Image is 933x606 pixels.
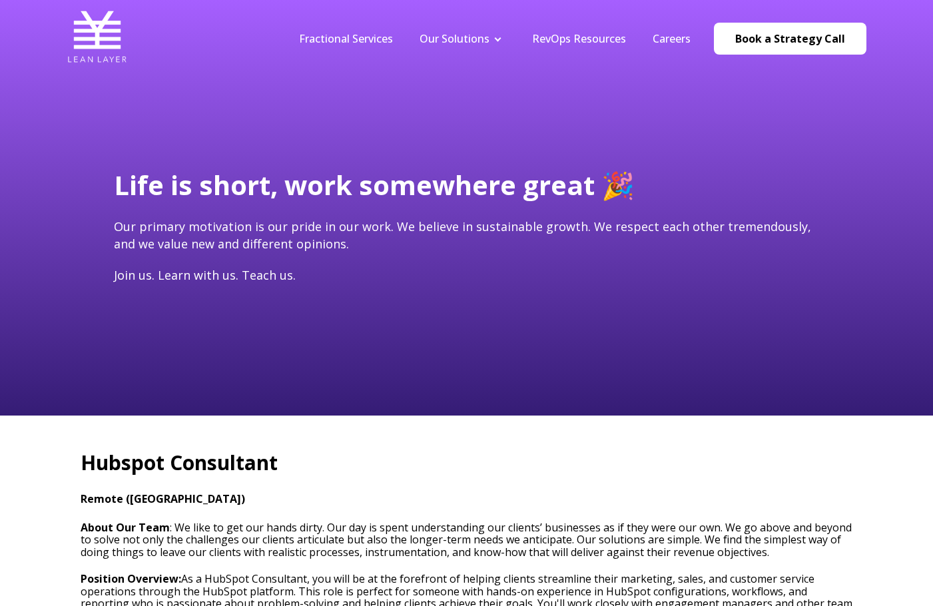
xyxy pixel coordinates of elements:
h2: Hubspot Consultant [81,449,853,477]
span: Life is short, work somewhere great 🎉 [114,166,635,203]
span: Join us. Learn with us. Teach us. [114,267,296,283]
h3: : We like to get our hands dirty. Our day is spent understanding our clients’ businesses as if th... [81,521,853,558]
strong: Remote ([GEOGRAPHIC_DATA]) [81,491,245,506]
a: Our Solutions [420,31,489,46]
a: Fractional Services [299,31,393,46]
span: Our primary motivation is our pride in our work. We believe in sustainable growth. We respect eac... [114,218,811,251]
div: Navigation Menu [286,31,704,46]
a: Book a Strategy Call [714,23,866,55]
img: Lean Layer Logo [67,7,127,67]
strong: About Our Team [81,520,170,535]
a: RevOps Resources [532,31,626,46]
strong: Position Overview: [81,571,181,586]
a: Careers [653,31,691,46]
